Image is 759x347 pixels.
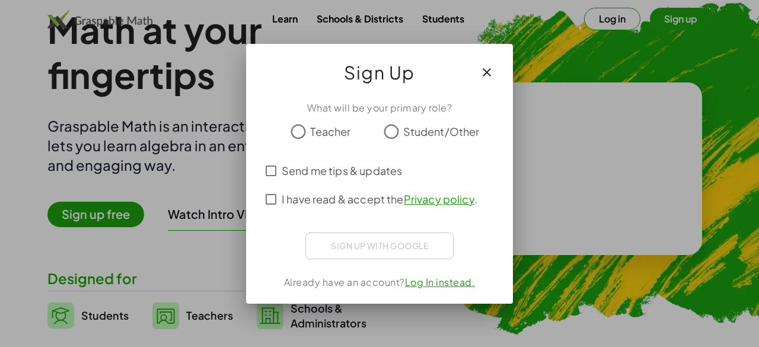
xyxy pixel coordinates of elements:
[404,192,474,206] a: Privacy policy
[282,163,402,179] span: Send me tips & updates
[282,191,477,207] span: I have read & accept the .
[403,123,480,139] span: Student/Other
[344,58,415,87] span: Sign Up
[405,276,476,288] a: Log In instead.
[310,123,350,139] span: Teacher
[260,101,499,115] div: What will be your primary role?
[260,275,499,289] div: Already have an account?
